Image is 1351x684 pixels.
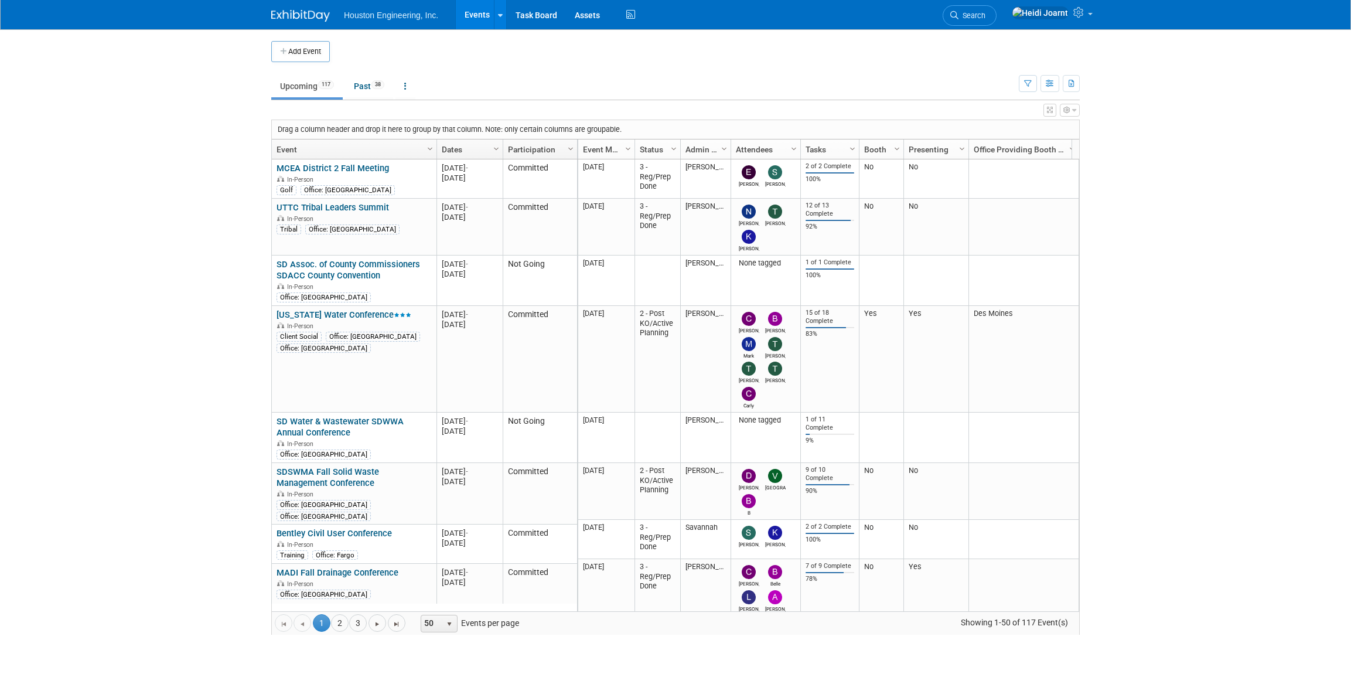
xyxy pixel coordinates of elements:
[442,163,497,173] div: [DATE]
[466,310,468,319] span: -
[349,614,367,632] a: 3
[847,139,859,157] a: Column Settings
[903,559,968,616] td: Yes
[806,575,855,583] div: 78%
[680,199,731,256] td: [PERSON_NAME]
[859,463,903,520] td: No
[765,219,786,226] div: Tyson Jeannotte
[680,520,731,559] td: Savannah
[442,202,497,212] div: [DATE]
[739,219,759,226] div: Neil Ausstin
[287,176,317,183] span: In-Person
[739,351,759,359] div: Mark Jacobs
[277,309,411,320] a: [US_STATE] Water Conference
[768,205,782,219] img: Tyson Jeannotte
[742,387,756,401] img: Carly Wagner
[388,614,405,632] a: Go to the last page
[765,579,786,587] div: Belle Reeve
[406,614,531,632] span: Events per page
[806,309,855,325] div: 15 of 18 Complete
[277,550,308,560] div: Training
[634,520,680,559] td: 3 - Reg/Prep Done
[277,491,284,496] img: In-Person Event
[344,11,438,20] span: Houston Engineering, Inc.
[277,440,284,446] img: In-Person Event
[768,362,782,376] img: Tristan Balmer
[277,176,284,182] img: In-Person Event
[466,467,468,476] span: -
[768,165,782,179] img: Steve Strack
[466,164,468,172] span: -
[680,159,731,199] td: [PERSON_NAME]
[634,159,680,199] td: 3 - Reg/Prep Done
[277,528,392,539] a: Bentley Civil User Conference
[806,258,855,267] div: 1 of 1 Complete
[442,269,497,279] div: [DATE]
[903,159,968,199] td: No
[806,162,855,171] div: 2 of 2 Complete
[680,559,731,616] td: [PERSON_NAME]
[806,466,855,482] div: 9 of 10 Complete
[739,579,759,587] div: Chris Otterness
[271,75,343,97] a: Upcoming117
[442,173,497,183] div: [DATE]
[442,467,497,477] div: [DATE]
[739,244,759,251] div: Kevin Martin
[974,139,1071,159] a: Office Providing Booth Setup
[765,326,786,334] div: Bret Zimmerman
[442,319,497,329] div: [DATE]
[765,604,786,612] div: Adam Nies
[859,199,903,256] td: No
[578,463,634,520] td: [DATE]
[277,139,429,159] a: Event
[680,413,731,463] td: [PERSON_NAME]
[864,139,896,159] a: Booth
[566,144,575,154] span: Column Settings
[765,179,786,187] div: Steve Strack
[294,614,311,632] a: Go to the previous page
[736,139,793,159] a: Attendees
[669,144,678,154] span: Column Settings
[768,337,782,351] img: Ted Bridges
[806,523,855,531] div: 2 of 2 Complete
[277,580,284,586] img: In-Person Event
[742,337,756,351] img: Mark Jacobs
[272,120,1079,139] div: Drag a column header and drop it here to group by that column. Note: only certain columns are gro...
[277,343,371,353] div: Office: [GEOGRAPHIC_DATA]
[287,440,317,448] span: In-Person
[279,620,288,629] span: Go to the first page
[466,568,468,577] span: -
[271,10,330,22] img: ExhibitDay
[318,80,334,89] span: 117
[326,332,420,341] div: Office: [GEOGRAPHIC_DATA]
[968,306,1079,413] td: Des Moines
[768,590,782,604] img: Adam Nies
[742,565,756,579] img: Chris Otterness
[466,417,468,426] span: -
[287,580,317,588] span: In-Person
[277,416,404,438] a: SD Water & Wastewater SDWWA Annual Conference
[275,614,292,632] a: Go to the first page
[442,426,497,436] div: [DATE]
[425,144,435,154] span: Column Settings
[685,139,723,159] a: Admin Lead
[371,80,384,89] span: 38
[312,550,358,560] div: Office: Fargo
[806,175,855,183] div: 100%
[739,604,759,612] div: Lisa Odens
[466,203,468,212] span: -
[903,306,968,413] td: Yes
[578,159,634,199] td: [DATE]
[277,292,371,302] div: Office: [GEOGRAPHIC_DATA]
[503,564,577,621] td: Committed
[892,144,902,154] span: Column Settings
[421,615,441,632] span: 50
[859,159,903,199] td: No
[277,259,420,281] a: SD Assoc. of County Commissioners SDACC County Convention
[442,538,497,548] div: [DATE]
[442,212,497,222] div: [DATE]
[287,541,317,549] span: In-Person
[277,567,398,578] a: MADI Fall Drainage Conference
[765,376,786,383] div: Tristan Balmer
[277,322,284,328] img: In-Person Event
